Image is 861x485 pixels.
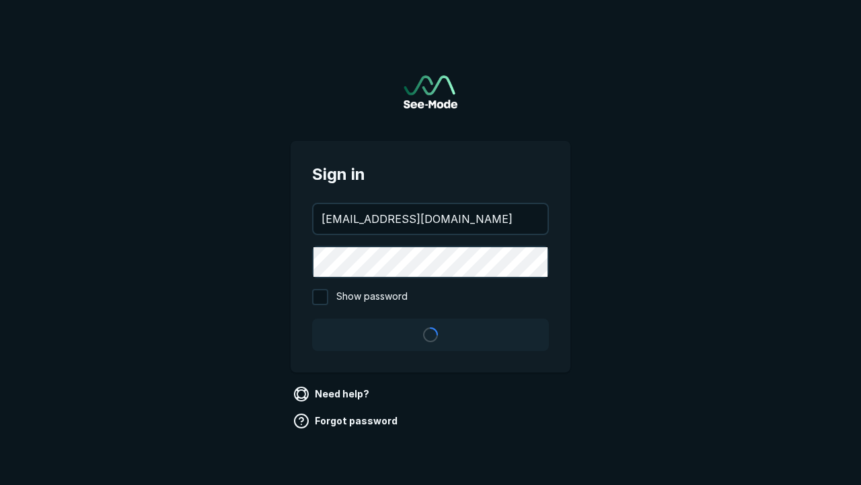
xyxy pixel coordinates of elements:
span: Show password [336,289,408,305]
span: Sign in [312,162,549,187]
img: See-Mode Logo [404,75,457,108]
input: your@email.com [313,204,548,234]
a: Go to sign in [404,75,457,108]
a: Forgot password [291,410,403,432]
a: Need help? [291,383,375,405]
